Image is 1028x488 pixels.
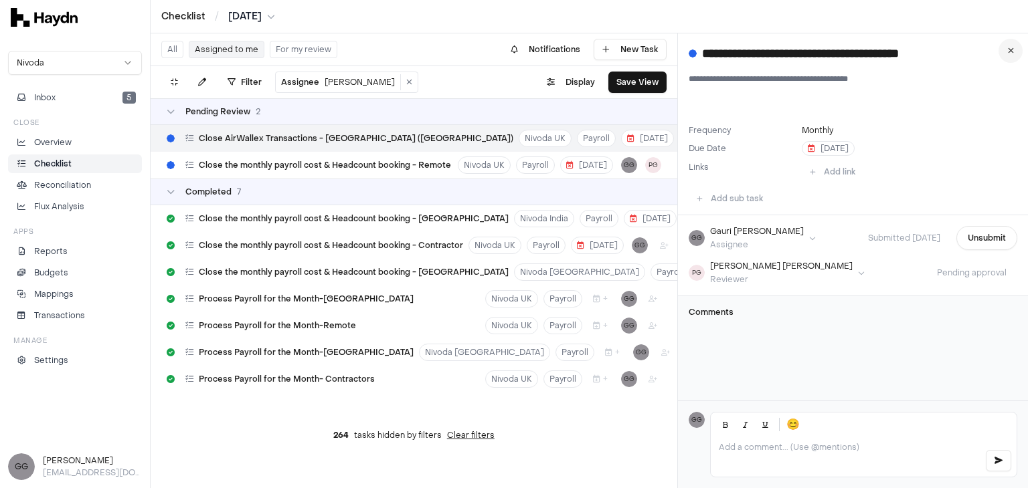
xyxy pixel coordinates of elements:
button: PG [645,157,661,173]
img: svg+xml,%3c [11,8,78,27]
div: tasks hidden by filters [151,419,677,451]
span: Submitted [DATE] [857,233,951,243]
button: Payroll [555,344,594,361]
span: GG [8,453,35,480]
button: [DATE] [560,156,613,174]
h3: Apps [13,227,33,237]
button: + [588,370,613,388]
button: Nivoda UK [485,370,538,388]
button: Payroll [543,290,582,308]
button: Underline (Ctrl+U) [756,415,775,434]
button: GG [621,371,637,387]
button: [DATE] [621,130,674,147]
button: Payroll [543,317,582,334]
span: 😊 [786,416,800,433]
span: [DATE] [577,240,618,251]
button: Notifications [503,39,588,60]
p: Overview [34,136,72,148]
button: GG [621,291,637,307]
p: Budgets [34,267,68,279]
label: Due Date [689,143,796,154]
button: [DATE] [571,237,624,254]
span: Process Payroll for the Month- Contractors [199,374,375,384]
p: [EMAIL_ADDRESS][DOMAIN_NAME] [43,467,142,479]
span: Process Payroll for the Month-[GEOGRAPHIC_DATA] [199,347,414,358]
span: Close the monthly payroll cost & Headcount booking - Remote [199,160,451,170]
div: Gauri [PERSON_NAME] [710,226,804,237]
span: [DATE] [228,10,262,23]
p: Transactions [34,310,85,322]
button: For my review [270,41,337,58]
span: Close the monthly payroll cost & Headcount booking - [GEOGRAPHIC_DATA] [199,213,509,224]
span: Process Payroll for the Month-[GEOGRAPHIC_DATA] [199,293,414,304]
span: Close the monthly payroll cost & Headcount booking - [GEOGRAPHIC_DATA] [199,267,509,277]
button: 😊 [784,415,802,434]
button: Payroll [543,370,582,388]
span: Pending Review [185,106,250,117]
p: Mappings [34,288,74,300]
button: Assignee[PERSON_NAME] [276,74,401,90]
button: New Task [594,39,667,60]
h3: Manage [13,336,47,346]
a: Transactions [8,306,142,325]
p: Reconciliation [34,179,91,191]
button: GG [621,157,637,173]
button: Payroll [577,130,616,147]
button: GG [621,318,637,334]
button: Payroll [527,237,566,254]
span: 7 [237,187,241,197]
a: Flux Analysis [8,197,142,216]
span: Assignee [281,77,319,88]
button: Italic (Ctrl+I) [736,415,755,434]
button: Payroll [580,210,618,227]
span: [DATE] [630,213,671,224]
p: Settings [34,354,68,366]
a: Checklist [8,154,142,173]
button: [DATE] [802,141,855,156]
button: Nivoda UK [519,130,572,147]
span: GG [689,230,705,246]
span: [DATE] [566,160,607,170]
p: Flux Analysis [34,201,84,213]
div: [PERSON_NAME] [PERSON_NAME] [710,261,853,271]
span: [DATE] [627,133,668,144]
a: Reconciliation [8,176,142,195]
a: Budgets [8,263,142,282]
button: [DATE] [624,210,677,227]
button: Nivoda UK [485,317,538,334]
button: Nivoda UK [458,156,511,174]
button: Nivoda UK [468,237,521,254]
span: 2 [256,106,260,117]
button: Filter [220,72,270,93]
button: Inbox5 [8,88,142,107]
a: Settings [8,351,142,370]
button: Display [539,72,603,93]
label: Frequency [689,125,796,136]
span: 5 [122,92,136,104]
button: Assigned to me [189,41,264,58]
button: PG[PERSON_NAME] [PERSON_NAME]Reviewer [689,261,865,285]
button: Nivoda [GEOGRAPHIC_DATA] [514,263,645,281]
button: Unsubmit [956,226,1017,250]
span: Process Payroll for the Month-Remote [199,320,356,331]
button: Add sub task [689,188,771,209]
span: [DATE] [808,143,849,154]
span: GG [689,412,705,428]
button: All [161,41,183,58]
a: Reports [8,242,142,261]
button: Clear filters [447,430,495,441]
button: Monthly [802,125,833,136]
p: Reports [34,245,68,257]
h3: Close [13,118,39,128]
a: Overview [8,133,142,152]
button: GG [632,237,648,253]
h3: Comments [689,307,1017,318]
button: GG [633,344,649,360]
